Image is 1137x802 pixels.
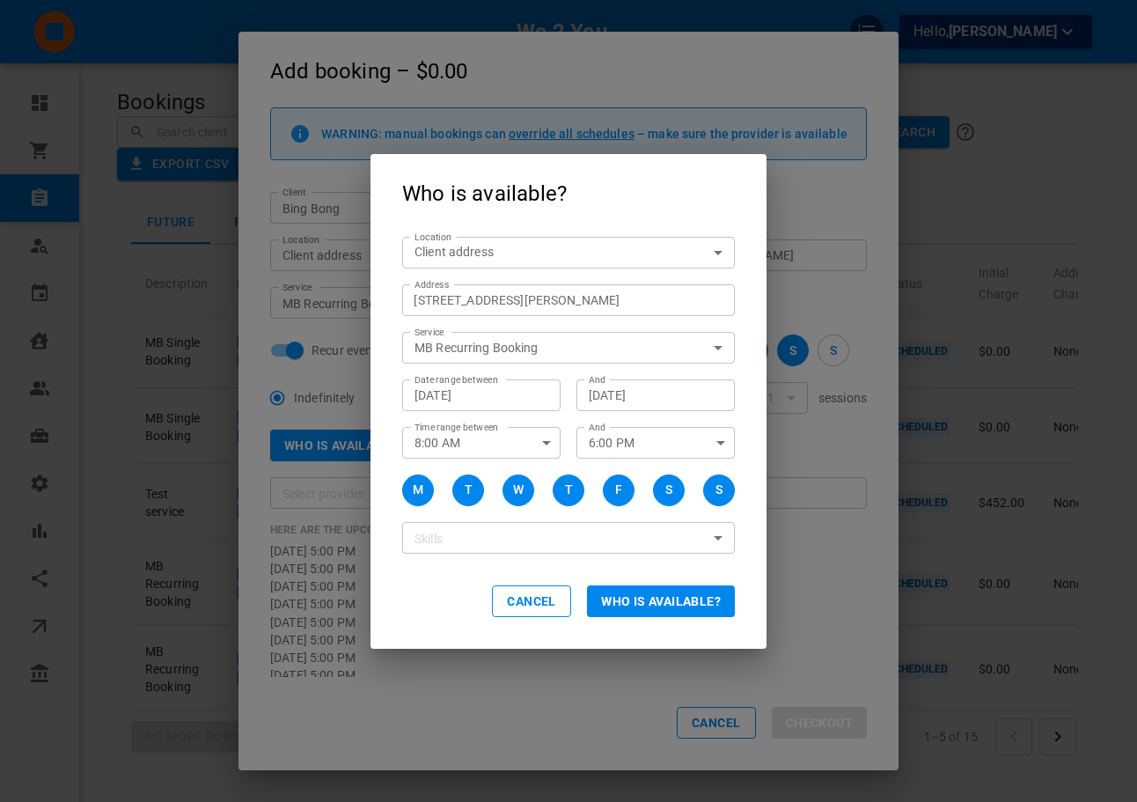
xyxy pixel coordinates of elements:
[615,481,622,499] div: F
[589,421,605,434] label: And
[653,475,685,506] button: S
[414,278,449,291] label: Address
[587,585,735,617] button: Who is available?
[414,373,498,386] label: Date range between
[414,421,499,434] label: Time range between
[402,475,434,506] button: M
[589,386,723,403] input: mmm dd, yyyy
[414,231,451,244] label: Location
[414,386,548,403] input: mmm dd, yyyy
[465,481,473,499] div: T
[589,373,605,386] label: And
[502,475,534,506] button: W
[553,475,584,506] button: T
[492,585,571,617] button: Cancel
[703,475,735,506] button: S
[370,154,767,230] h2: Who is available?
[706,335,730,360] button: Open
[452,475,484,506] button: T
[603,475,635,506] button: F
[665,481,672,499] div: S
[513,481,524,499] div: W
[414,326,444,339] label: Service
[414,243,723,261] div: Client address
[413,481,423,499] div: M
[565,481,573,499] div: T
[407,289,712,311] input: AddressClear
[715,481,723,499] div: S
